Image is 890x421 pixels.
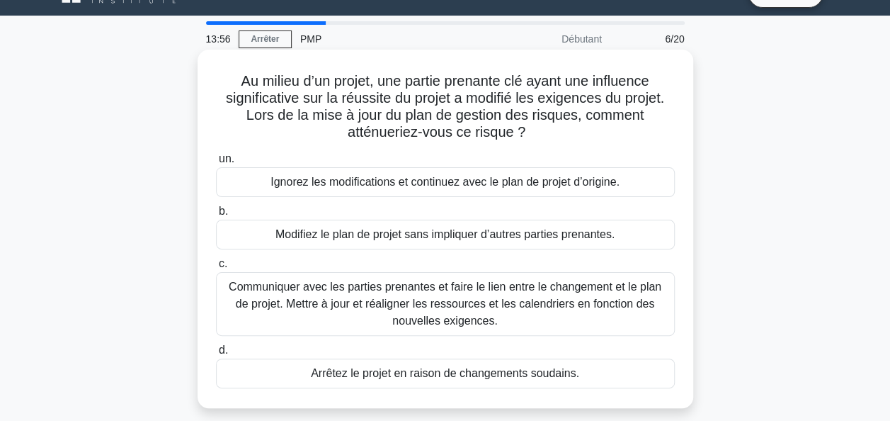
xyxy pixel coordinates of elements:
[219,152,234,164] span: un.
[198,25,239,53] div: 13:56
[610,25,693,53] div: 6/20
[219,205,228,217] span: b.
[216,167,675,197] div: Ignorez les modifications et continuez avec le plan de projet d’origine.
[219,344,228,356] span: d.
[216,220,675,249] div: Modifiez le plan de projet sans impliquer d’autres parties prenantes.
[219,257,227,269] span: c.
[216,272,675,336] div: Communiquer avec les parties prenantes et faire le lien entre le changement et le plan de projet....
[239,30,292,48] a: Arrêter
[216,359,675,388] div: Arrêtez le projet en raison de changements soudains.
[486,25,610,53] div: Débutant
[226,73,664,140] font: Au milieu d’un projet, une partie prenante clé ayant une influence significative sur la réussite ...
[292,25,486,53] div: PMP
